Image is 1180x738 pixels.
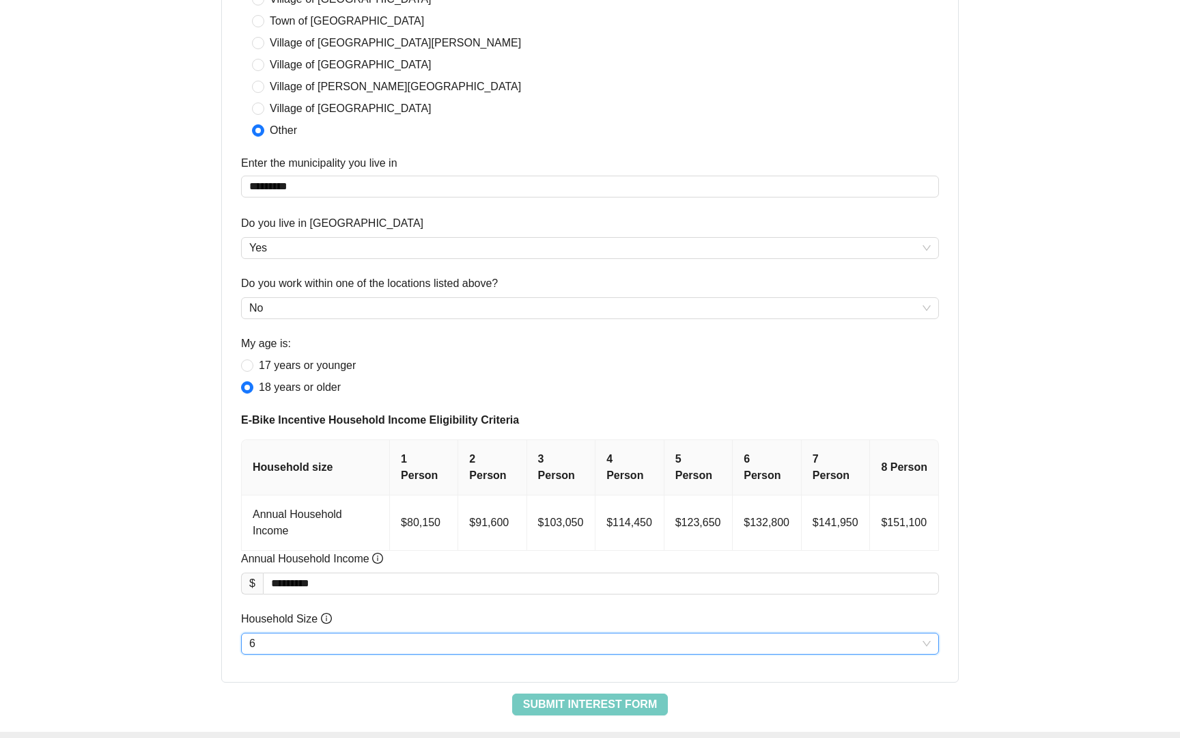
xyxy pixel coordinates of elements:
span: Village of [PERSON_NAME][GEOGRAPHIC_DATA] [264,79,526,95]
label: Do you live in Westchester County [241,215,423,232]
td: Annual Household Income [242,495,390,551]
label: Do you work within one of the locations listed above? [241,275,498,292]
td: $123,650 [664,495,733,551]
input: Enter the municipality you live in [241,176,939,197]
span: E-Bike Incentive Household Income Eligibility Criteria [241,412,939,428]
span: Annual Household Income [241,551,383,567]
td: $114,450 [595,495,664,551]
th: 3 Person [527,440,596,495]
span: 18 years or older [253,379,346,396]
label: My age is: [241,336,291,352]
td: $80,150 [390,495,458,551]
span: Submit Interest Form [523,696,657,713]
label: Enter the municipality you live in [241,155,397,172]
td: $151,100 [870,495,939,551]
th: 4 Person [595,440,664,495]
th: 8 Person [870,440,939,495]
span: Town of [GEOGRAPHIC_DATA] [264,13,430,29]
span: Village of [GEOGRAPHIC_DATA][PERSON_NAME] [264,35,526,51]
th: 7 Person [802,440,871,495]
th: 5 Person [664,440,733,495]
span: 17 years or younger [253,357,361,374]
th: 2 Person [458,440,526,495]
td: $91,600 [458,495,526,551]
div: $ [241,573,263,594]
span: 6 [249,633,931,654]
span: Household Size [241,611,332,627]
span: No [249,298,931,318]
span: info-circle [372,553,383,564]
th: 6 Person [733,440,802,495]
span: Village of [GEOGRAPHIC_DATA] [264,100,437,117]
span: Other [264,122,303,139]
span: info-circle [321,613,332,624]
span: Village of [GEOGRAPHIC_DATA] [264,57,437,73]
th: 1 Person [390,440,458,495]
td: $141,950 [802,495,871,551]
td: $103,050 [527,495,596,551]
td: $132,800 [733,495,802,551]
th: Household size [242,440,390,495]
span: Yes [249,238,931,258]
button: Submit Interest Form [512,694,668,715]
